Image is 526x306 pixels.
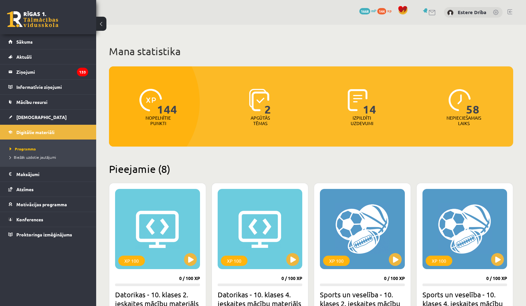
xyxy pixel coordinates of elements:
[447,115,481,126] p: Nepieciešamais laiks
[16,114,67,120] span: [DEMOGRAPHIC_DATA]
[10,155,56,160] span: Biežāk uzdotie jautājumi
[248,115,273,126] p: Apgūtās tēmas
[7,11,58,27] a: Rīgas 1. Tālmācības vidusskola
[426,256,452,266] div: XP 100
[349,115,374,126] p: Izpildīti uzdevumi
[10,146,90,152] a: Programma
[359,8,370,14] span: 1668
[249,89,269,111] img: icon-learned-topics-4a711ccc23c960034f471b6e78daf4a3bad4a20eaf4de84257b87e66633f6470.svg
[8,95,88,109] a: Mācību resursi
[8,212,88,227] a: Konferences
[377,8,386,14] span: 144
[109,45,513,58] h1: Mana statistika
[447,10,454,16] img: Estere Driba
[16,201,67,207] span: Motivācijas programma
[118,256,145,266] div: XP 100
[16,217,43,222] span: Konferences
[109,163,513,175] h2: Pieejamie (8)
[221,256,247,266] div: XP 100
[8,197,88,212] a: Motivācijas programma
[16,99,47,105] span: Mācību resursi
[359,8,376,13] a: 1668 mP
[363,89,376,115] span: 14
[16,39,33,45] span: Sākums
[348,89,368,111] img: icon-completed-tasks-ad58ae20a441b2904462921112bc710f1caf180af7a3daa7317a5a94f2d26646.svg
[8,64,88,79] a: Ziņojumi133
[8,125,88,140] a: Digitālie materiāli
[448,89,471,111] img: icon-clock-7be60019b62300814b6bd22b8e044499b485619524d84068768e800edab66f18.svg
[8,80,88,94] a: Informatīvie ziņojumi
[139,89,162,111] img: icon-xp-0682a9bc20223a9ccc6f5883a126b849a74cddfe5390d2b41b4391c66f2066e7.svg
[16,64,88,79] legend: Ziņojumi
[146,115,171,126] p: Nopelnītie punkti
[10,146,36,151] span: Programma
[8,49,88,64] a: Aktuāli
[323,256,350,266] div: XP 100
[377,8,395,13] a: 144 xp
[16,232,72,237] span: Proktoringa izmēģinājums
[8,182,88,197] a: Atzīmes
[157,89,177,115] span: 144
[77,68,88,76] i: 133
[16,167,88,182] legend: Maksājumi
[16,129,54,135] span: Digitālie materiāli
[371,8,376,13] span: mP
[8,34,88,49] a: Sākums
[10,154,90,160] a: Biežāk uzdotie jautājumi
[466,89,480,115] span: 58
[8,110,88,124] a: [DEMOGRAPHIC_DATA]
[8,167,88,182] a: Maksājumi
[387,8,391,13] span: xp
[458,9,486,15] a: Estere Driba
[16,80,88,94] legend: Informatīvie ziņojumi
[16,186,34,192] span: Atzīmes
[264,89,271,115] span: 2
[8,227,88,242] a: Proktoringa izmēģinājums
[16,54,32,60] span: Aktuāli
